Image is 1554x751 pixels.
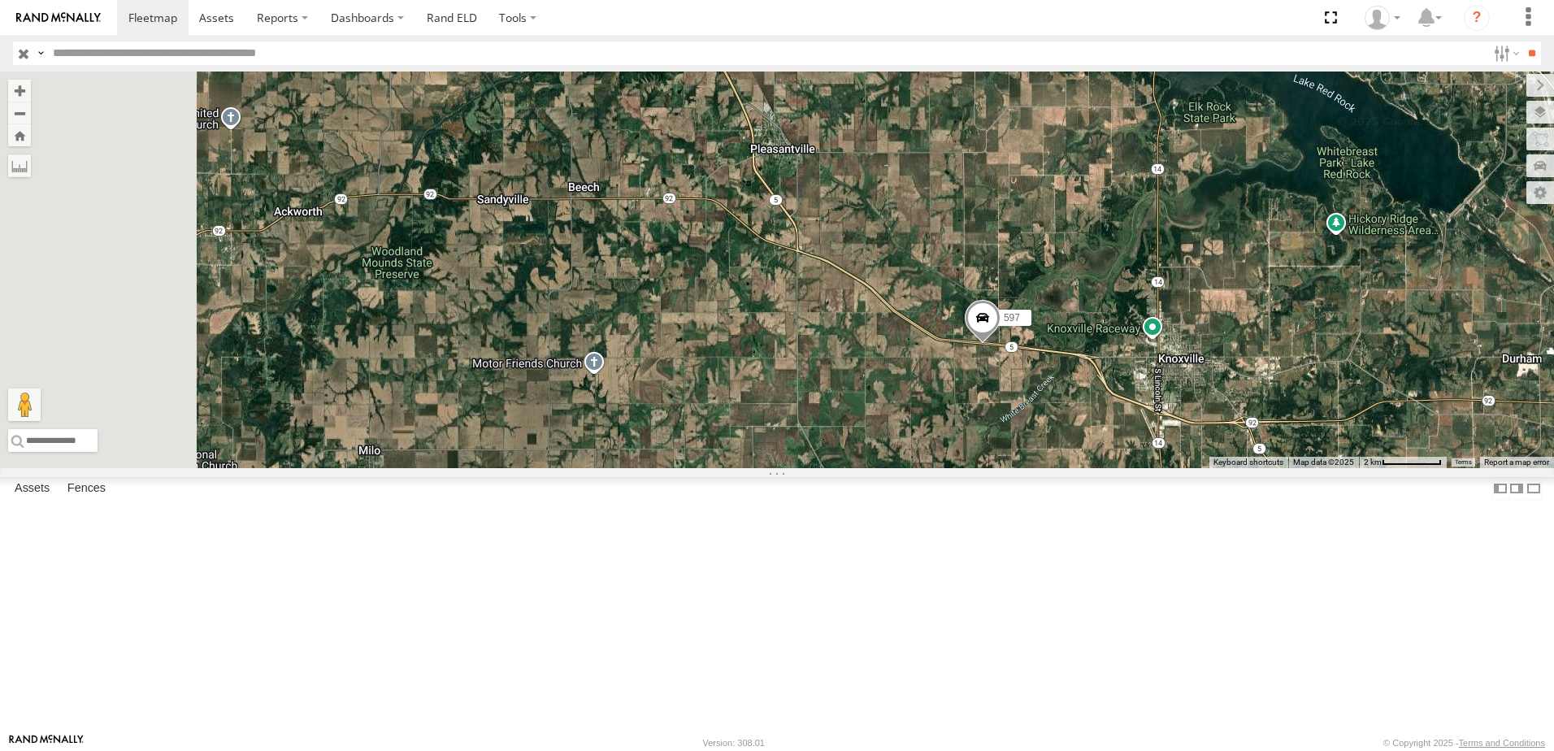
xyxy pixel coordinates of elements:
[8,124,31,146] button: Zoom Home
[1464,5,1490,31] i: ?
[1526,181,1554,204] label: Map Settings
[1487,41,1522,65] label: Search Filter Options
[8,389,41,421] button: Drag Pegman onto the map to open Street View
[703,738,765,748] div: Version: 308.01
[9,735,84,751] a: Visit our Website
[1508,477,1525,501] label: Dock Summary Table to the Right
[1484,458,1549,467] a: Report a map error
[1455,459,1472,466] a: Terms (opens in new tab)
[1383,738,1545,748] div: © Copyright 2025 -
[1492,477,1508,501] label: Dock Summary Table to the Left
[1359,457,1447,468] button: Map Scale: 2 km per 70 pixels
[34,41,47,65] label: Search Query
[1004,313,1020,324] span: 597
[59,477,114,500] label: Fences
[1359,6,1406,30] div: Tim Zylstra
[1459,738,1545,748] a: Terms and Conditions
[1213,457,1283,468] button: Keyboard shortcuts
[1364,458,1382,467] span: 2 km
[7,477,58,500] label: Assets
[1293,458,1354,467] span: Map data ©2025
[8,80,31,102] button: Zoom in
[8,102,31,124] button: Zoom out
[8,154,31,177] label: Measure
[16,12,101,24] img: rand-logo.svg
[1526,477,1542,501] label: Hide Summary Table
